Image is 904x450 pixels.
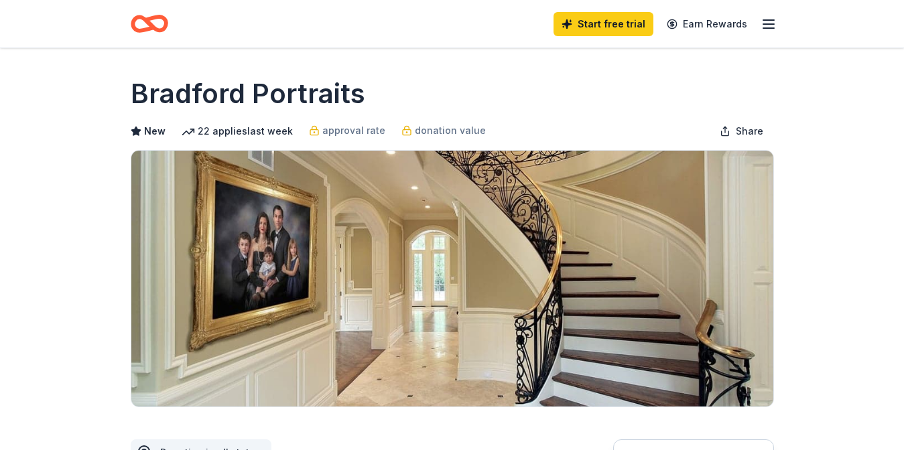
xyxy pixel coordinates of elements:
span: donation value [415,123,486,139]
span: New [144,123,166,139]
div: 22 applies last week [182,123,293,139]
a: approval rate [309,123,385,139]
span: approval rate [322,123,385,139]
a: Home [131,8,168,40]
a: donation value [401,123,486,139]
img: Image for Bradford Portraits [131,151,773,406]
a: Start free trial [554,12,653,36]
h1: Bradford Portraits [131,75,365,112]
button: Share [709,118,774,145]
span: Share [736,123,763,139]
a: Earn Rewards [659,12,755,36]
